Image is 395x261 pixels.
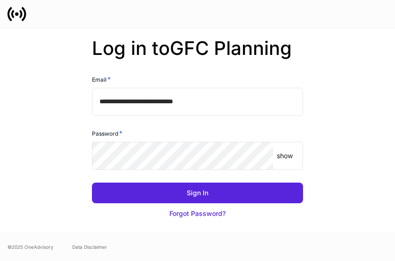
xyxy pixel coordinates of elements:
div: Forgot Password? [169,209,226,218]
h2: Log in to GFC Planning [92,37,303,75]
span: © 2025 OneAdvisory [8,243,53,251]
div: Sign In [187,188,208,198]
h6: Email [92,75,111,84]
a: Data Disclaimer [72,243,107,251]
h6: Password [92,129,122,138]
button: Sign In [92,183,303,203]
p: show [277,151,293,161]
button: Forgot Password? [92,203,303,224]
